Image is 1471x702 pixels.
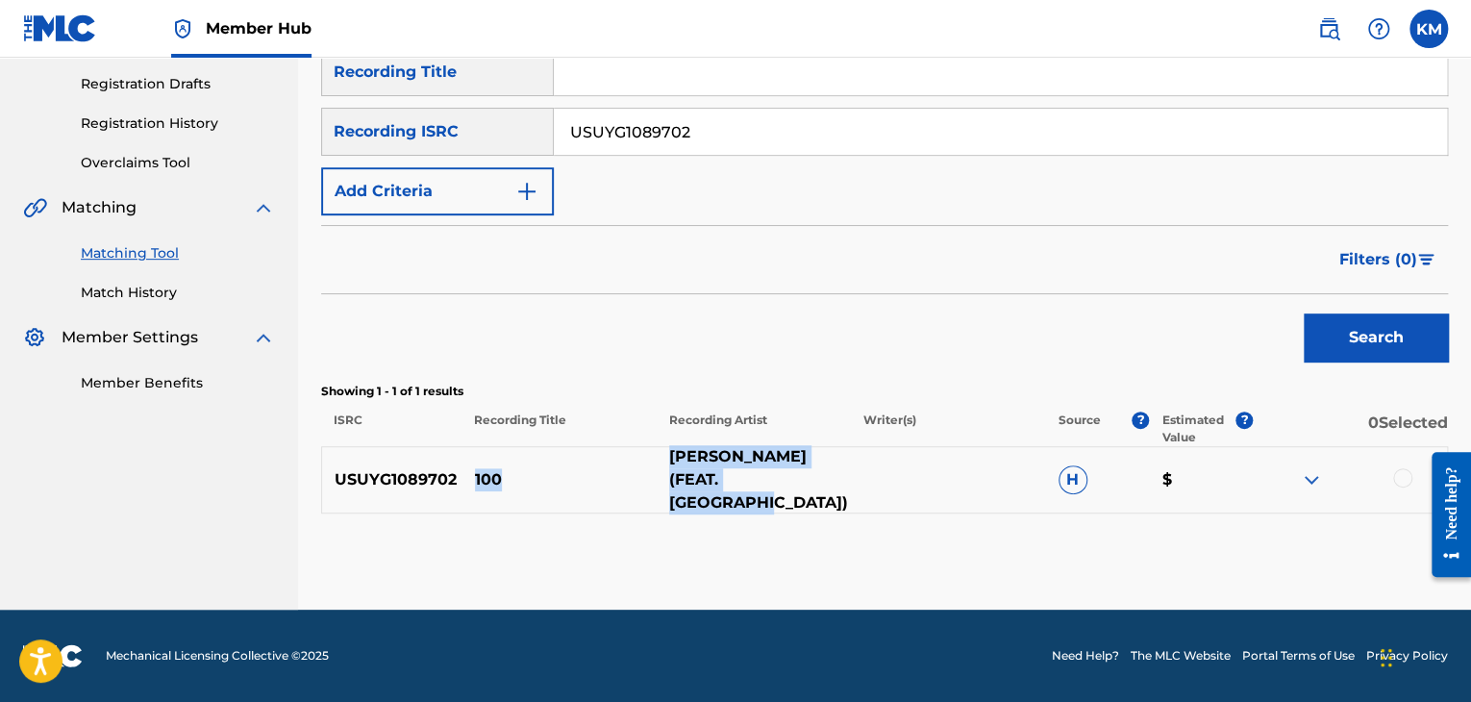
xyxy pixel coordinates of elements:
img: filter [1418,254,1434,265]
p: ISRC [321,412,461,446]
img: logo [23,644,83,667]
img: Top Rightsholder [171,17,194,40]
p: $ [1149,468,1253,491]
button: Add Criteria [321,167,554,215]
img: expand [252,196,275,219]
span: Matching [62,196,137,219]
div: User Menu [1409,10,1448,48]
p: Estimated Value [1162,412,1236,446]
form: Search Form [321,48,1448,371]
img: search [1317,17,1340,40]
p: Showing 1 - 1 of 1 results [321,383,1448,400]
img: Matching [23,196,47,219]
div: Help [1359,10,1398,48]
span: H [1059,465,1087,494]
a: Portal Terms of Use [1242,647,1355,664]
img: MLC Logo [23,14,97,42]
div: Drag [1381,629,1392,687]
img: expand [1300,468,1323,491]
button: Filters (0) [1328,236,1448,284]
span: ? [1132,412,1149,429]
a: Privacy Policy [1366,647,1448,664]
img: 9d2ae6d4665cec9f34b9.svg [515,180,538,203]
p: 100 [462,468,657,491]
p: Writer(s) [851,412,1046,446]
span: Mechanical Licensing Collective © 2025 [106,647,329,664]
p: Source [1059,412,1101,446]
a: Registration History [81,113,275,134]
iframe: Resource Center [1417,438,1471,592]
a: Public Search [1309,10,1348,48]
p: USUYG1089702 [322,468,462,491]
p: Recording Artist [656,412,851,446]
p: 0 Selected [1253,412,1448,446]
img: expand [252,326,275,349]
button: Search [1304,313,1448,362]
span: Member Settings [62,326,198,349]
a: Registration Drafts [81,74,275,94]
a: Matching Tool [81,243,275,263]
span: Filters ( 0 ) [1339,248,1417,271]
img: Member Settings [23,326,46,349]
p: [PERSON_NAME] (FEAT. [GEOGRAPHIC_DATA]) [657,445,851,514]
span: Member Hub [206,17,312,39]
a: The MLC Website [1131,647,1231,664]
span: ? [1235,412,1253,429]
a: Match History [81,283,275,303]
p: Recording Title [461,412,657,446]
iframe: Chat Widget [1375,610,1471,702]
a: Overclaims Tool [81,153,275,173]
a: Need Help? [1052,647,1119,664]
img: help [1367,17,1390,40]
a: Member Benefits [81,373,275,393]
